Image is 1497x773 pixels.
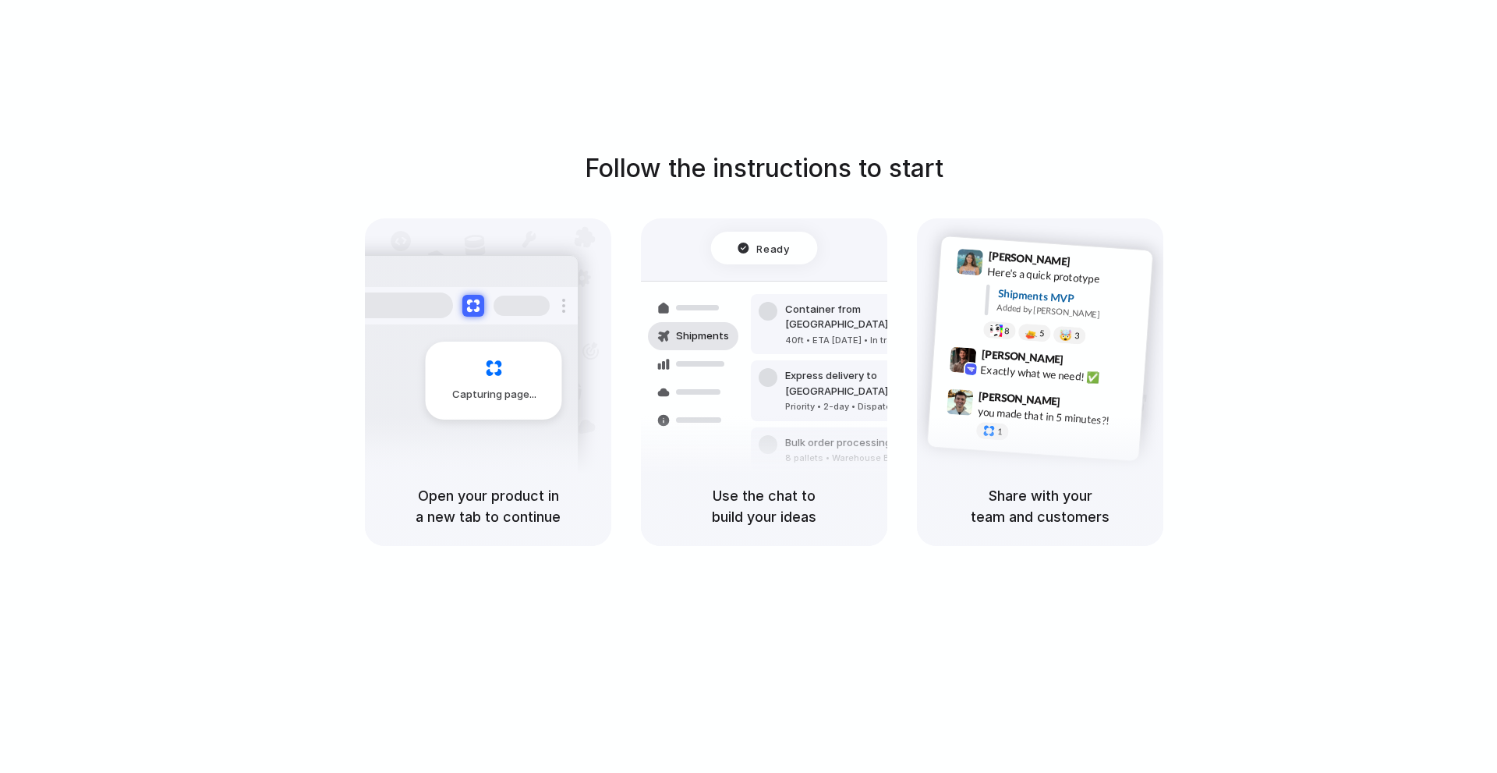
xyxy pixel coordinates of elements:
div: Added by [PERSON_NAME] [996,301,1140,324]
div: 🤯 [1060,329,1073,341]
div: you made that in 5 minutes?! [977,403,1133,430]
h5: Open your product in a new tab to continue [384,485,593,527]
span: 9:42 AM [1068,353,1100,371]
div: Exactly what we need! ✅ [980,361,1136,388]
div: 8 pallets • Warehouse B • Packed [785,452,930,465]
div: 40ft • ETA [DATE] • In transit [785,334,954,347]
div: Bulk order processing [785,435,930,451]
h1: Follow the instructions to start [585,150,943,187]
span: 1 [997,427,1003,436]
span: 9:41 AM [1075,255,1107,274]
div: Here's a quick prototype [987,264,1143,290]
span: [PERSON_NAME] [988,247,1071,270]
div: Priority • 2-day • Dispatched [785,400,954,413]
span: 8 [1004,327,1010,335]
div: Express delivery to [GEOGRAPHIC_DATA] [785,368,954,399]
h5: Share with your team and customers [936,485,1145,527]
h5: Use the chat to build your ideas [660,485,869,527]
span: 5 [1039,329,1045,338]
div: Container from [GEOGRAPHIC_DATA] [785,302,954,332]
span: 3 [1074,332,1080,340]
span: 9:47 AM [1065,395,1097,413]
span: Capturing page [452,387,539,402]
div: Shipments MVP [997,285,1141,311]
span: [PERSON_NAME] [981,346,1063,368]
span: Shipments [676,328,729,344]
span: Ready [757,240,790,256]
span: [PERSON_NAME] [979,388,1061,410]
